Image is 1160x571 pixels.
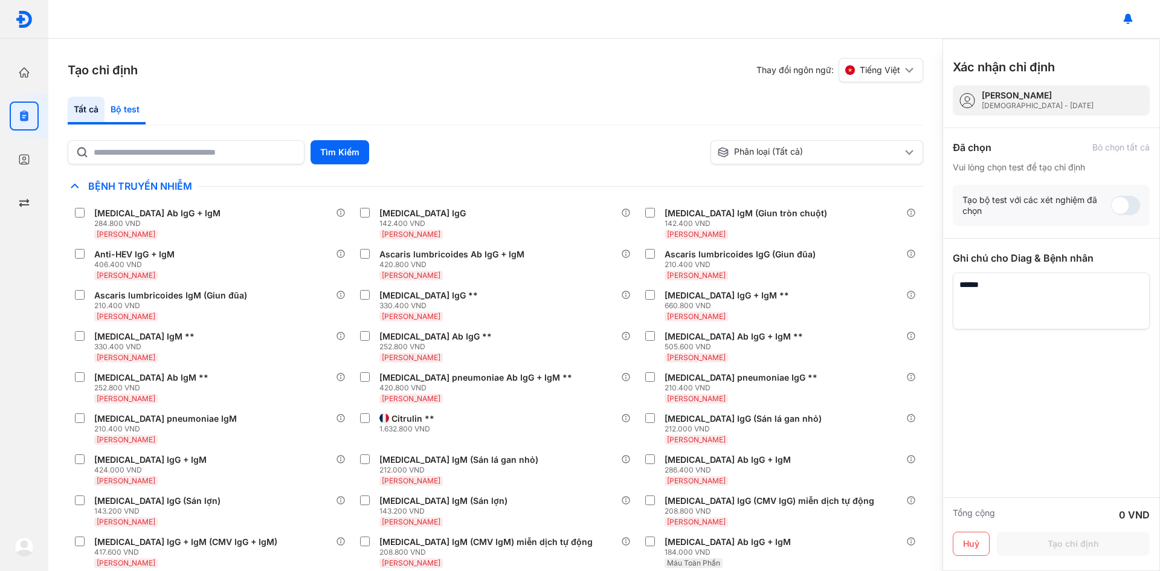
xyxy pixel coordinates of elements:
div: 212.000 VND [379,465,543,475]
span: Tiếng Việt [860,65,900,76]
div: Ascaris lumbricoides IgG (Giun đũa) [665,249,816,260]
div: [MEDICAL_DATA] IgG (Sán lá gan nhỏ) [665,413,822,424]
div: 142.400 VND [379,219,471,228]
div: Bộ test [105,97,146,124]
div: [PERSON_NAME] [982,90,1094,101]
div: [MEDICAL_DATA] IgM (Sán lợn) [379,495,507,506]
div: 210.400 VND [94,301,252,311]
div: [MEDICAL_DATA] Ab IgM ** [94,372,208,383]
div: 252.800 VND [94,383,213,393]
div: 208.800 VND [665,506,879,516]
div: 505.600 VND [665,342,808,352]
div: Đã chọn [953,140,991,155]
div: 210.400 VND [94,424,242,434]
button: Tạo chỉ định [997,532,1150,556]
span: [PERSON_NAME] [97,476,155,485]
div: Thay đổi ngôn ngữ: [756,58,923,82]
div: [MEDICAL_DATA] IgM (CMV IgM) miễn dịch tự động [379,537,593,547]
div: Phân loại (Tất cả) [717,146,902,158]
div: [MEDICAL_DATA] IgG [379,208,466,219]
span: [PERSON_NAME] [382,517,440,526]
div: Tạo bộ test với các xét nghiệm đã chọn [962,195,1111,216]
div: Ghi chú cho Diag & Bệnh nhân [953,251,1150,265]
span: [PERSON_NAME] [667,353,726,362]
div: [MEDICAL_DATA] IgG + IgM (CMV IgG + IgM) [94,537,277,547]
div: 424.000 VND [94,465,211,475]
div: [MEDICAL_DATA] pneumoniae IgG ** [665,372,817,383]
div: [MEDICAL_DATA] IgM ** [94,331,195,342]
div: Tất cả [68,97,105,124]
span: [PERSON_NAME] [667,271,726,280]
span: [PERSON_NAME] [97,230,155,239]
div: [MEDICAL_DATA] IgG + IgM ** [665,290,789,301]
span: [PERSON_NAME] [97,271,155,280]
div: 417.600 VND [94,547,282,557]
span: [PERSON_NAME] [382,230,440,239]
div: [MEDICAL_DATA] IgM (Giun tròn chuột) [665,208,827,219]
div: 252.800 VND [379,342,497,352]
div: 330.400 VND [94,342,199,352]
span: [PERSON_NAME] [667,435,726,444]
span: [PERSON_NAME] [97,558,155,567]
div: [MEDICAL_DATA] Ab IgG ** [379,331,492,342]
span: [PERSON_NAME] [667,517,726,526]
button: Huỷ [953,532,990,556]
div: 142.400 VND [665,219,832,228]
img: logo [15,10,33,28]
div: 420.800 VND [379,260,529,269]
div: 184.000 VND [665,547,796,557]
span: [PERSON_NAME] [382,558,440,567]
span: Máu Toàn Phần [667,558,720,567]
div: 212.000 VND [665,424,826,434]
div: 210.400 VND [665,260,820,269]
div: 286.400 VND [665,465,796,475]
span: Bệnh Truyền Nhiễm [82,180,198,192]
div: Citrulin ** [391,413,434,424]
div: [MEDICAL_DATA] IgG + IgM [94,454,207,465]
div: 143.200 VND [379,506,512,516]
h3: Xác nhận chỉ định [953,59,1055,76]
div: 660.800 VND [665,301,794,311]
span: [PERSON_NAME] [382,394,440,403]
div: 143.200 VND [94,506,225,516]
div: [MEDICAL_DATA] IgG ** [379,290,478,301]
div: [MEDICAL_DATA] Ab IgG + IgM [665,537,791,547]
div: 1.632.800 VND [379,424,439,434]
div: 330.400 VND [379,301,483,311]
div: 0 VND [1119,508,1150,522]
div: 420.800 VND [379,383,577,393]
span: [PERSON_NAME] [382,353,440,362]
div: [DEMOGRAPHIC_DATA] - [DATE] [982,101,1094,111]
div: Bỏ chọn tất cả [1092,142,1150,153]
div: [MEDICAL_DATA] IgM (Sán lá gan nhỏ) [379,454,538,465]
h3: Tạo chỉ định [68,62,138,79]
span: [PERSON_NAME] [382,476,440,485]
span: [PERSON_NAME] [97,435,155,444]
span: [PERSON_NAME] [667,394,726,403]
button: Tìm Kiếm [311,140,369,164]
div: [MEDICAL_DATA] pneumoniae Ab IgG + IgM ** [379,372,572,383]
span: [PERSON_NAME] [667,312,726,321]
span: [PERSON_NAME] [97,394,155,403]
div: 406.400 VND [94,260,179,269]
div: 284.800 VND [94,219,225,228]
div: Anti-HEV IgG + IgM [94,249,175,260]
span: [PERSON_NAME] [667,476,726,485]
div: [MEDICAL_DATA] IgG (Sán lợn) [94,495,221,506]
div: Vui lòng chọn test để tạo chỉ định [953,162,1150,173]
div: [MEDICAL_DATA] Ab IgG + IgM ** [665,331,803,342]
img: logo [14,537,34,556]
span: [PERSON_NAME] [382,312,440,321]
span: [PERSON_NAME] [97,312,155,321]
div: 208.800 VND [379,547,598,557]
div: Ascaris lumbricoides Ab IgG + IgM [379,249,524,260]
div: [MEDICAL_DATA] IgG (CMV IgG) miễn dịch tự động [665,495,874,506]
span: [PERSON_NAME] [667,230,726,239]
div: Tổng cộng [953,508,995,522]
div: [MEDICAL_DATA] pneumoniae IgM [94,413,237,424]
span: [PERSON_NAME] [97,517,155,526]
span: [PERSON_NAME] [382,271,440,280]
div: 210.400 VND [665,383,822,393]
div: Ascaris lumbricoides IgM (Giun đũa) [94,290,247,301]
div: [MEDICAL_DATA] Ab IgG + IgM [665,454,791,465]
